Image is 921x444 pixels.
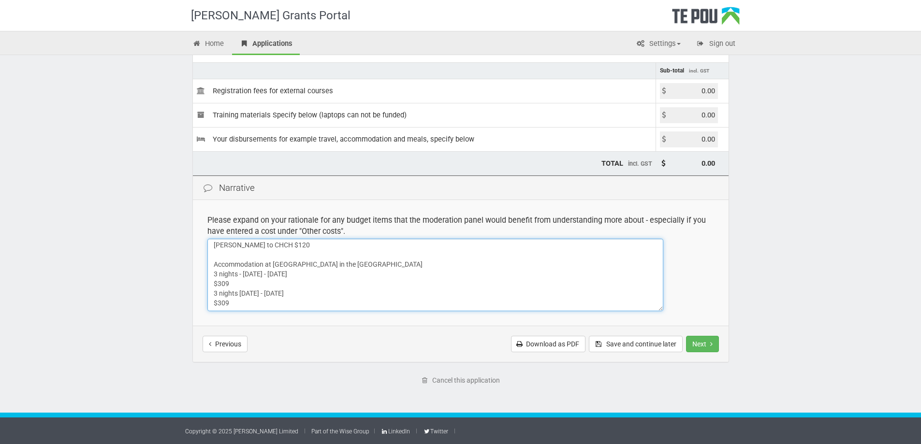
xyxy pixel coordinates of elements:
[193,79,656,103] td: Registration fees for external courses
[381,428,410,435] a: LinkedIn
[185,34,232,55] a: Home
[311,428,369,435] a: Part of the Wise Group
[672,7,740,31] div: Te Pou Logo
[207,239,663,311] textarea: Travel cost (estimates based on flights as at [DATE]) CHCH to [PERSON_NAME] [PERSON_NAME] to CHCH...
[232,34,300,55] a: Applications
[689,34,743,55] a: Sign out
[511,336,585,352] a: Download as PDF
[628,160,652,167] span: incl. GST
[193,127,656,151] td: Your disbursements for example travel, accommodation and meals, specify below
[629,34,688,55] a: Settings
[185,428,298,435] a: Copyright © 2025 [PERSON_NAME] Limited
[656,62,729,79] td: Sub-total
[193,103,656,127] td: Training materials Specify below (laptops can not be funded)
[423,428,448,435] a: Twitter
[686,336,719,352] button: Next step
[207,215,714,237] div: Please expand on your rationale for any budget items that the moderation panel would benefit from...
[203,336,248,352] button: Previous step
[689,68,709,73] span: incl. GST
[193,151,656,175] td: TOTAL
[589,336,683,352] button: Save and continue later
[193,176,729,201] div: Narrative
[415,372,506,388] a: Cancel this application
